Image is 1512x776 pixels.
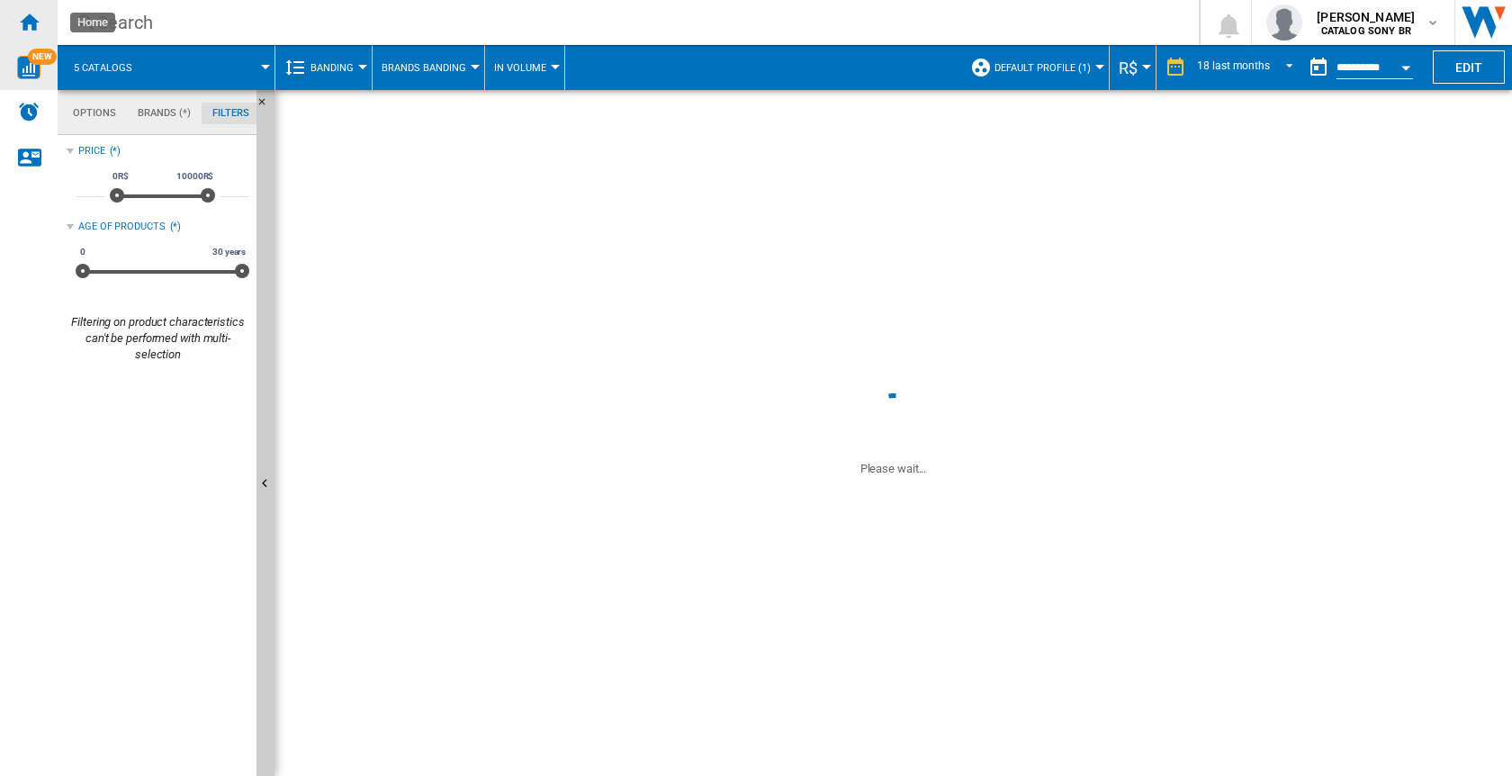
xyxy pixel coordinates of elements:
b: CATALOG SONY BR [1321,25,1411,37]
button: Banding [310,45,363,90]
div: Default profile (1) [970,45,1100,90]
div: 5 catalogs [67,45,265,90]
md-menu: Currency [1110,45,1156,90]
button: md-calendar [1300,50,1336,86]
span: 0 [77,245,88,259]
md-tab-item: Filters [202,103,260,124]
div: 18 last months [1197,59,1270,72]
button: Hide [256,90,278,122]
div: Search [97,10,1152,35]
span: [PERSON_NAME] [1317,8,1415,26]
div: Age of products [78,220,166,234]
span: NEW [28,49,57,65]
span: Brands Banding [382,62,466,74]
span: In volume [494,62,546,74]
img: wise-card.svg [17,56,40,79]
div: Banding [284,45,363,90]
img: profile.jpg [1266,5,1302,41]
button: Edit [1433,50,1505,84]
button: R$ [1119,45,1147,90]
div: Filtering on product characteristics can't be performed with multi-selection [67,314,249,364]
button: Brands Banding [382,45,475,90]
md-tab-item: Brands (*) [127,103,202,124]
button: Default profile (1) [994,45,1100,90]
span: Banding [310,62,354,74]
div: Price [78,144,105,158]
button: Open calendar [1390,49,1422,81]
span: 30 years [210,245,248,259]
span: Default profile (1) [994,62,1091,74]
span: 5 catalogs [74,62,132,74]
ng-transclude: Please wait... [860,462,927,475]
img: alerts-logo.svg [18,101,40,122]
span: 0R$ [110,169,131,184]
md-tab-item: Options [62,103,127,124]
button: In volume [494,45,555,90]
md-select: REPORTS.WIZARD.STEPS.REPORT.STEPS.REPORT_OPTIONS.PERIOD: 18 last months [1195,53,1300,83]
button: 5 catalogs [74,45,150,90]
span: 10000R$ [174,169,216,184]
span: R$ [1119,59,1138,77]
